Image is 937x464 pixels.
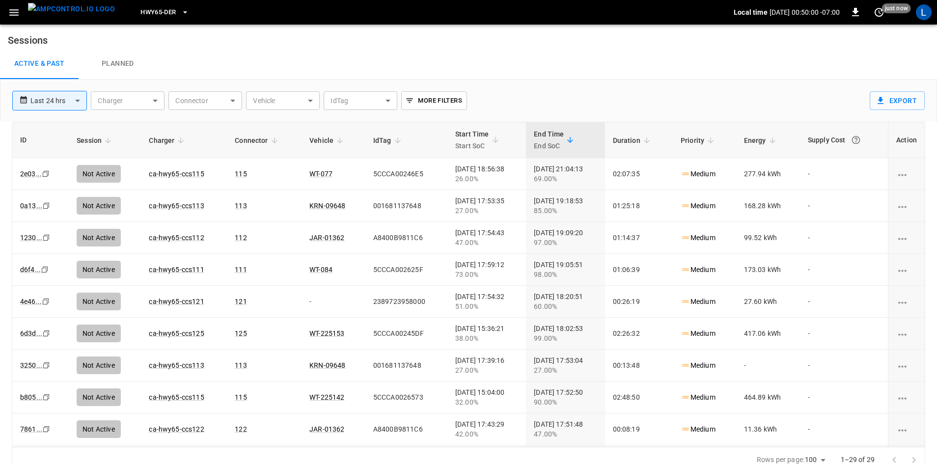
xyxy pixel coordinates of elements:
[605,382,673,413] td: 02:48:50
[235,298,247,305] a: 121
[309,425,344,433] a: JAR-01362
[235,425,247,433] a: 122
[77,356,121,374] div: Not Active
[896,328,917,338] div: charging session options
[77,261,121,278] div: Not Active
[137,3,193,22] button: HWY65-DER
[605,413,673,445] td: 00:08:19
[534,301,597,311] div: 60.00%
[896,297,917,306] div: charging session options
[235,135,280,146] span: Connector
[605,318,673,350] td: 02:26:32
[42,328,52,339] div: copy
[42,232,52,243] div: copy
[30,91,87,110] div: Last 24 hrs
[373,135,404,146] span: IdTag
[455,355,518,375] div: [DATE] 17:39:16
[455,292,518,311] div: [DATE] 17:54:32
[534,140,564,152] p: End SoC
[736,318,800,350] td: 417.06 kWh
[455,429,518,439] div: 42.00%
[77,135,114,146] span: Session
[896,201,917,211] div: charging session options
[455,128,502,152] span: Start TimeStart SoC
[365,413,447,445] td: A8400B9811C6
[20,425,42,433] a: 7861...
[77,293,121,310] div: Not Active
[534,355,597,375] div: [DATE] 17:53:04
[871,4,887,20] button: set refresh interval
[309,361,345,369] a: KRN-09648
[149,266,204,273] a: ca-hwy65-ccs111
[736,382,800,413] td: 464.89 kWh
[20,329,42,337] a: 6d3d...
[800,222,888,254] td: -
[149,170,204,178] a: ca-hwy65-ccs115
[455,140,489,152] p: Start SoC
[800,318,888,350] td: -
[365,286,447,318] td: 2389723958000
[681,169,716,179] p: Medium
[28,3,115,15] img: ampcontrol.io logo
[455,365,518,375] div: 27.00%
[534,238,597,247] div: 97.00%
[455,324,518,343] div: [DATE] 15:36:21
[534,228,597,247] div: [DATE] 19:09:20
[455,260,518,279] div: [DATE] 17:59:12
[40,264,50,275] div: copy
[42,392,52,403] div: copy
[149,135,187,146] span: Charger
[140,7,176,18] span: HWY65-DER
[235,393,247,401] a: 115
[365,318,447,350] td: 5CCCA00245DF
[77,388,121,406] div: Not Active
[736,158,800,190] td: 277.94 kWh
[12,122,69,158] th: ID
[20,170,42,178] a: 2e03...
[736,350,800,382] td: -
[455,301,518,311] div: 51.00%
[734,7,768,17] p: Local time
[534,260,597,279] div: [DATE] 19:05:51
[149,361,204,369] a: ca-hwy65-ccs113
[736,190,800,222] td: 168.28 kWh
[534,365,597,375] div: 27.00%
[744,135,779,146] span: Energy
[365,350,447,382] td: 001681137648
[800,350,888,382] td: -
[455,397,518,407] div: 32.00%
[681,392,716,403] p: Medium
[79,48,157,80] a: Planned
[681,201,716,211] p: Medium
[235,361,247,369] a: 113
[800,158,888,190] td: -
[12,122,925,447] div: sessions table
[800,254,888,286] td: -
[77,197,121,215] div: Not Active
[365,382,447,413] td: 5CCCA0026573
[149,298,204,305] a: ca-hwy65-ccs121
[534,324,597,343] div: [DATE] 18:02:53
[896,424,917,434] div: charging session options
[888,122,925,158] th: Action
[896,233,917,243] div: charging session options
[896,360,917,370] div: charging session options
[605,286,673,318] td: 00:26:19
[534,206,597,216] div: 85.00%
[365,190,447,222] td: 001681137648
[309,202,345,210] a: KRN-09648
[605,190,673,222] td: 01:25:18
[77,165,121,183] div: Not Active
[534,128,577,152] span: End TimeEnd SoC
[20,298,42,305] a: 4e46...
[365,254,447,286] td: 5CCCA002625F
[613,135,653,146] span: Duration
[455,128,489,152] div: Start Time
[681,135,717,146] span: Priority
[309,234,344,242] a: JAR-01362
[534,419,597,439] div: [DATE] 17:51:48
[534,128,564,152] div: End Time
[681,233,716,243] p: Medium
[896,265,917,274] div: charging session options
[309,329,344,337] a: WT-225153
